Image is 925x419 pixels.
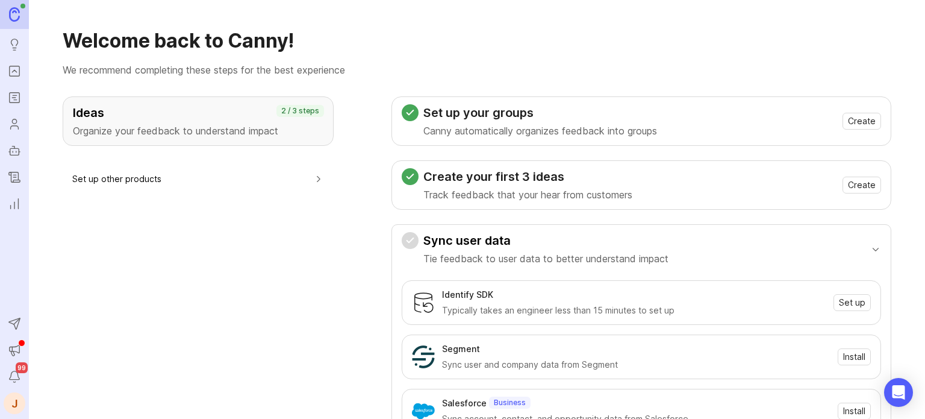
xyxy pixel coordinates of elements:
[442,358,830,371] div: Sync user and company data from Segment
[442,288,493,301] div: Identify SDK
[4,193,25,215] a: Reporting
[842,177,881,194] button: Create
[442,342,480,356] div: Segment
[4,87,25,109] a: Roadmaps
[423,232,668,249] h3: Sync user data
[16,362,28,373] span: 99
[843,405,865,417] span: Install
[838,348,871,365] button: Install
[423,104,657,121] h3: Set up your groups
[281,106,319,116] p: 2 / 3 steps
[412,345,435,368] img: Segment
[4,60,25,82] a: Portal
[4,113,25,135] a: Users
[4,140,25,162] a: Autopilot
[73,104,323,121] h3: Ideas
[4,392,25,414] button: J
[4,166,25,188] a: Changelog
[833,294,871,311] button: Set up
[842,113,881,130] button: Create
[4,313,25,335] button: Send to Autopilot
[402,225,881,273] button: Sync user dataTie feedback to user data to better understand impact
[4,339,25,361] button: Announcements
[494,398,526,408] p: Business
[63,96,334,146] button: IdeasOrganize your feedback to understand impact2 / 3 steps
[412,291,435,314] img: Identify SDK
[9,7,20,21] img: Canny Home
[848,115,876,127] span: Create
[423,168,632,185] h3: Create your first 3 ideas
[63,63,891,77] p: We recommend completing these steps for the best experience
[848,179,876,191] span: Create
[4,34,25,55] a: Ideas
[839,297,865,309] span: Set up
[72,165,324,192] button: Set up other products
[73,124,323,138] p: Organize your feedback to understand impact
[423,187,632,202] p: Track feedback that your hear from customers
[423,124,657,138] p: Canny automatically organizes feedback into groups
[4,366,25,388] button: Notifications
[442,397,487,410] div: Salesforce
[442,304,826,317] div: Typically takes an engineer less than 15 minutes to set up
[423,251,668,266] p: Tie feedback to user data to better understand impact
[884,378,913,407] div: Open Intercom Messenger
[843,351,865,363] span: Install
[63,29,891,53] h1: Welcome back to Canny!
